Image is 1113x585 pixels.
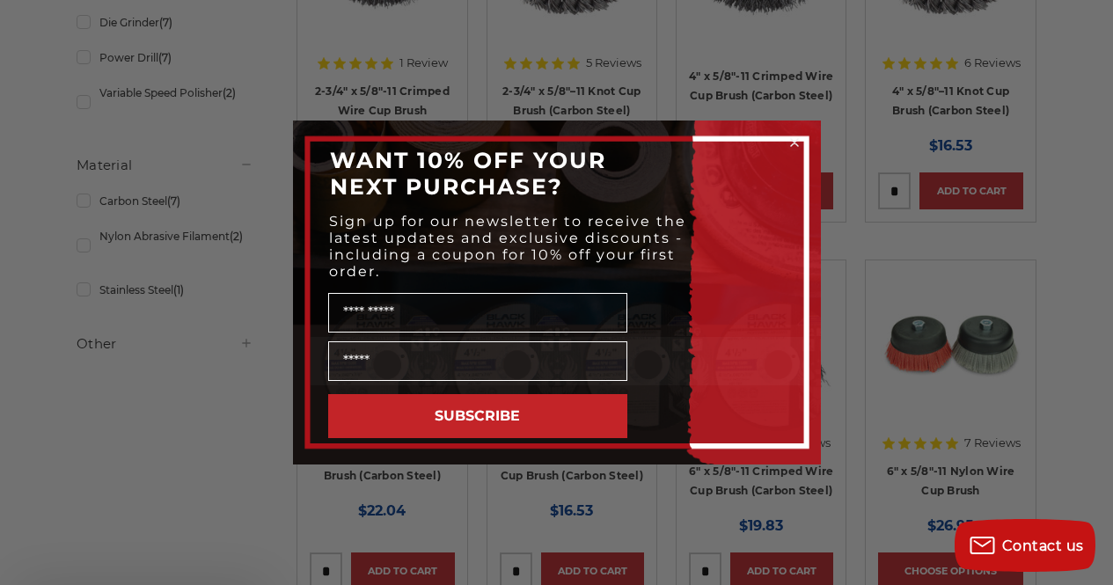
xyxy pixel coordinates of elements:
button: SUBSCRIBE [328,394,627,438]
span: Contact us [1002,537,1084,554]
button: Contact us [955,519,1095,572]
span: Sign up for our newsletter to receive the latest updates and exclusive discounts - including a co... [329,213,686,280]
span: WANT 10% OFF YOUR NEXT PURCHASE? [330,147,606,200]
input: Email [328,341,627,381]
button: Close dialog [786,134,803,151]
